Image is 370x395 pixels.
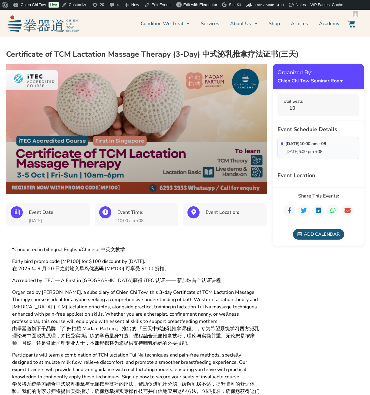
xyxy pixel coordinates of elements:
[206,209,262,215] h3: Event Location:
[277,77,344,85] strong: Chien Chi Tow Seminar Room
[311,10,361,19] a: Howdy,
[29,218,86,224] p: [DATE]
[12,246,125,253] span: *Conducted in bilingual English/Chinese 中英文教学
[12,351,261,380] span: Participants will learn a combination of TCM lactation Tui Na techniques and pain-free methods, s...
[277,171,315,180] div: Event Location
[12,277,133,284] span: Accredited by iTEC — A First in [GEOGRAPHIC_DATA]
[29,209,86,215] h3: Event Date:
[291,16,308,31] a: Articles
[117,218,174,224] p: 10:00 am +08
[298,194,339,198] span: Share This Events:
[183,2,217,7] span: Edit with Elementor
[12,289,261,325] span: Organized by [PERSON_NAME], a subsidiary of Chien Chi Tow, this 3-day Certificate of TCM Lactatio...
[117,209,174,215] h3: Event Time:
[255,3,284,7] span: Rank Math SEO
[229,2,241,7] span: Site Kit
[12,325,261,347] span: 由拳器道旗下子品牌 「产妇拍档 Madam Partum」 推出的 「三天中式泌乳推拿课程」，专为希望系统学习西方泌乳理论与中医泌乳原理，并接受实操训练的学员量身打造。课程融合无痛推拿技巧，理论...
[133,277,221,284] span: 获得 iTEC 认证 —— 新加坡首个认证课程
[282,105,303,112] strong: 10
[348,20,355,28] img: Website Icon-03
[6,49,364,59] h2: Certificate of TCM Lactation Massage Therapy (3-Day) 中式泌乳推拿疗法证书(三天)
[82,16,339,31] nav: Menu
[293,229,344,240] div: Add Calendar
[49,2,59,8] a: Live
[141,16,190,31] a: Condition We Treat
[12,265,169,272] span: 在 2025 年 9 月 20 日之前输入早鸟优惠码 [MP100] 可享受 $100 折扣。
[269,16,280,31] a: Shop
[277,125,359,134] div: Event Schedule Details
[285,149,322,154] p: [DATE]6:00 pm +08
[325,12,351,17] span: Chien Chi Tow
[12,258,145,265] span: Early bird promo code [MP100] for $100 discount by [DATE].
[230,16,257,31] a: About Us
[201,16,219,31] a: Services
[319,16,339,31] a: Academy
[277,68,344,77] div: Organized By:
[285,141,326,147] p: [DATE]10:00 am +08
[282,98,303,105] div: Total Seats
